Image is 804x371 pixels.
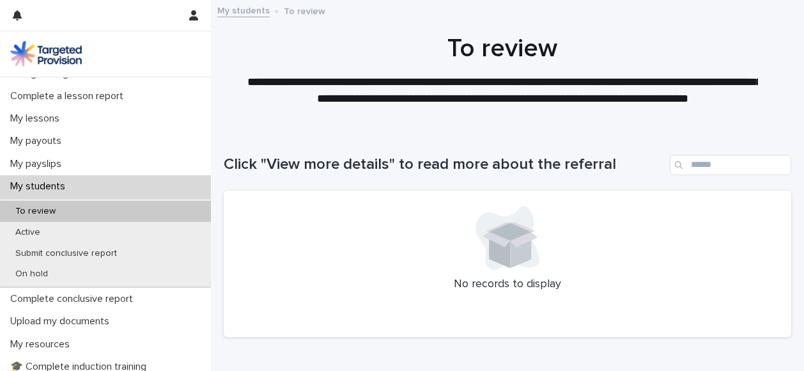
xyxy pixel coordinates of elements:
h1: To review [224,33,782,64]
p: Submit conclusive report [5,248,127,259]
input: Search [670,155,791,175]
p: My lessons [5,113,70,125]
p: On hold [5,269,58,280]
p: Complete conclusive report [5,293,143,305]
a: My students [217,3,270,17]
p: My payslips [5,158,72,170]
p: To review [284,3,325,17]
p: To review [5,206,66,217]
p: My students [5,180,75,193]
p: No records to display [239,278,776,292]
h1: Click "View more details" to read more about the referral [224,155,665,174]
p: Active [5,227,50,238]
p: My payouts [5,135,72,147]
p: My resources [5,338,80,351]
img: M5nRWzHhSzIhMunXDL62 [10,41,82,67]
p: Upload my documents [5,315,120,328]
p: Complete a lesson report [5,90,134,102]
